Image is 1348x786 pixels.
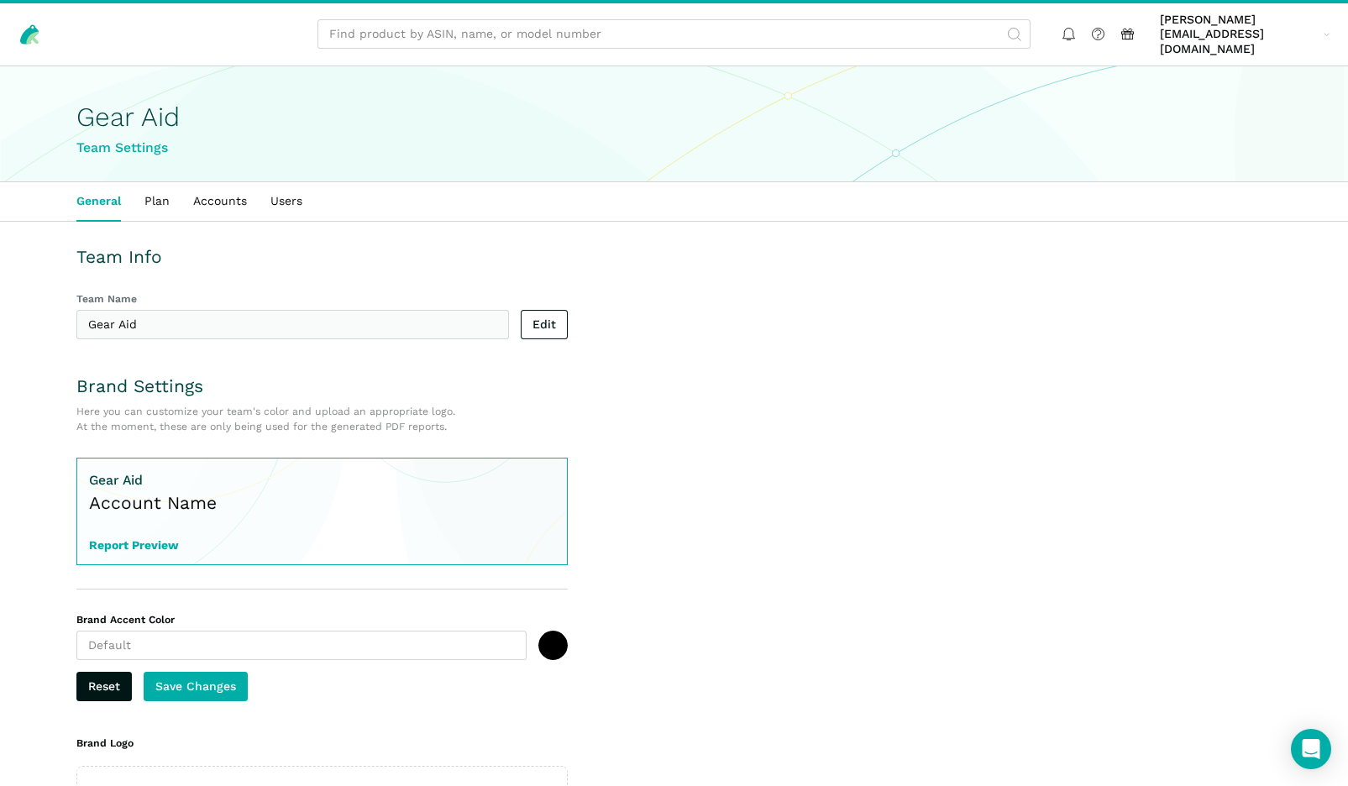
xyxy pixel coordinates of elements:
div: Report Preview [89,538,217,553]
input: Default [76,631,527,660]
div: Account Name [89,491,217,515]
a: Accounts [181,182,259,221]
h3: Brand Settings [76,375,568,398]
a: Edit [521,310,568,339]
p: Here you can customize your team's color and upload an appropriate logo. At the moment, these are... [76,404,513,435]
div: Gear Aid [89,470,217,491]
span: [PERSON_NAME][EMAIL_ADDRESS][DOMAIN_NAME] [1160,13,1318,57]
button: Save Changes [144,672,248,701]
a: Users [259,182,314,221]
a: Plan [133,182,181,221]
label: Brand Accent Color [76,613,527,628]
label: Team Name [76,292,509,307]
h1: Gear Aid [76,102,1272,132]
a: [PERSON_NAME][EMAIL_ADDRESS][DOMAIN_NAME] [1154,9,1336,60]
h3: Team Info [76,245,568,269]
div: Brand Logo [76,736,568,752]
div: Team Settings [76,138,1272,159]
input: Find product by ASIN, name, or model number [317,19,1031,49]
button: Reset [76,672,132,701]
div: Open Intercom Messenger [1291,729,1331,769]
a: General [65,182,133,221]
